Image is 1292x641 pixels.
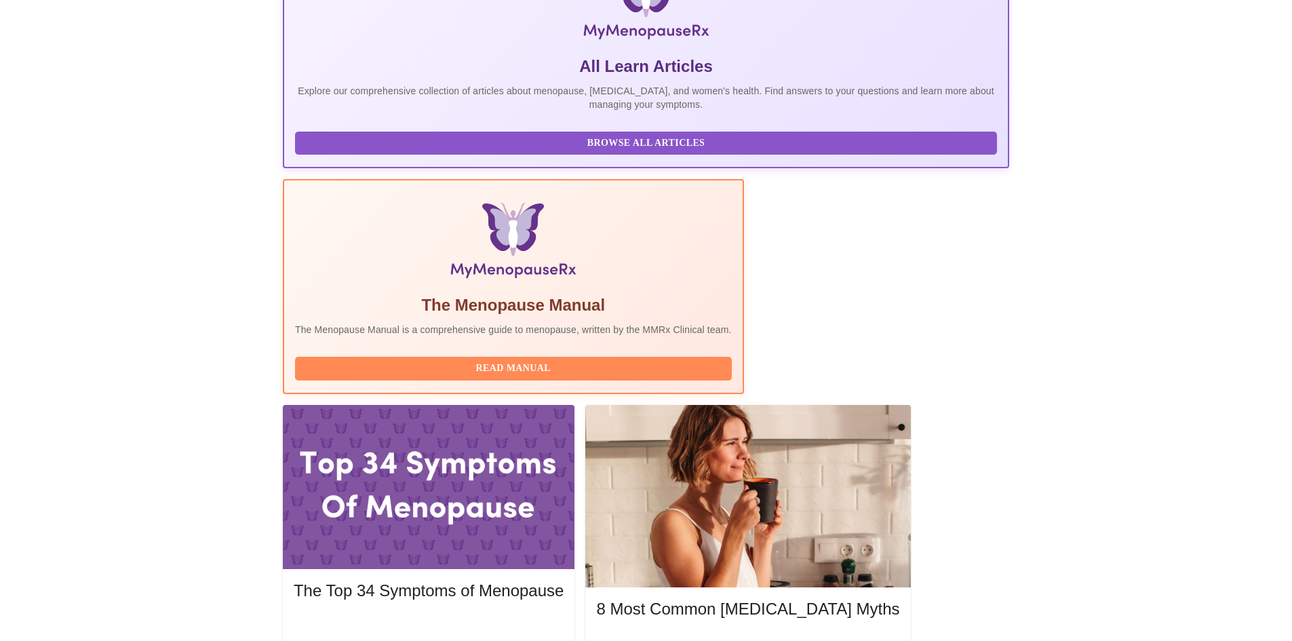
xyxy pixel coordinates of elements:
[294,580,564,602] h5: The Top 34 Symptoms of Menopause
[295,136,1000,148] a: Browse All Articles
[309,135,983,152] span: Browse All Articles
[309,360,718,377] span: Read Manual
[295,357,732,381] button: Read Manual
[295,84,997,111] p: Explore our comprehensive collection of articles about menopause, [MEDICAL_DATA], and women's hea...
[364,202,662,284] img: Menopause Manual
[295,132,997,155] button: Browse All Articles
[295,56,997,77] h5: All Learn Articles
[307,617,550,634] span: Read More
[294,614,564,638] button: Read More
[295,362,735,373] a: Read Manual
[596,598,899,620] h5: 8 Most Common [MEDICAL_DATA] Myths
[294,619,567,630] a: Read More
[295,294,732,316] h5: The Menopause Manual
[295,323,732,336] p: The Menopause Manual is a comprehensive guide to menopause, written by the MMRx Clinical team.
